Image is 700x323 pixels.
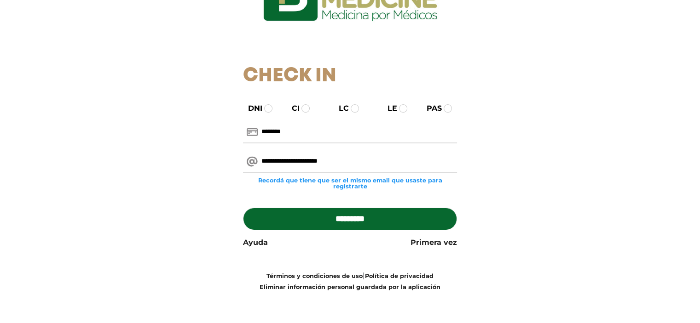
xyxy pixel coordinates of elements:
h1: Check In [243,65,457,88]
label: CI [283,103,300,114]
small: Recordá que tiene que ser el mismo email que usaste para registrarte [243,177,457,189]
a: Política de privacidad [365,272,434,279]
a: Ayuda [243,237,268,248]
label: LC [330,103,349,114]
a: Eliminar información personal guardada por la aplicación [260,283,440,290]
label: PAS [418,103,442,114]
div: | [236,270,464,292]
a: Términos y condiciones de uso [266,272,363,279]
label: LE [379,103,397,114]
label: DNI [240,103,262,114]
a: Primera vez [411,237,457,248]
